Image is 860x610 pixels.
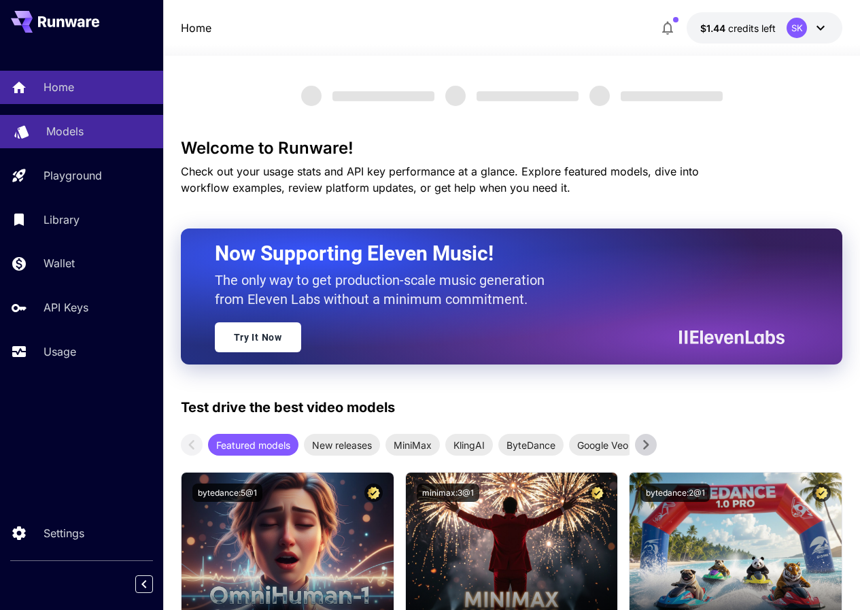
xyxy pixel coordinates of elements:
[498,438,564,452] span: ByteDance
[44,167,102,184] p: Playground
[215,271,555,309] p: The only way to get production-scale music generation from Eleven Labs without a minimum commitment.
[181,20,211,36] nav: breadcrumb
[700,22,728,34] span: $1.44
[812,484,831,502] button: Certified Model – Vetted for best performance and includes a commercial license.
[44,299,88,316] p: API Keys
[181,139,843,158] h3: Welcome to Runware!
[304,438,380,452] span: New releases
[44,255,75,271] p: Wallet
[417,484,479,502] button: minimax:3@1
[640,484,710,502] button: bytedance:2@1
[728,22,776,34] span: credits left
[385,438,440,452] span: MiniMax
[208,434,298,456] div: Featured models
[46,123,84,139] p: Models
[135,575,153,593] button: Collapse sidebar
[700,21,776,35] div: $1.43561
[569,438,636,452] span: Google Veo
[445,434,493,456] div: KlingAI
[588,484,606,502] button: Certified Model – Vetted for best performance and includes a commercial license.
[498,434,564,456] div: ByteDance
[364,484,383,502] button: Certified Model – Vetted for best performance and includes a commercial license.
[44,211,80,228] p: Library
[44,79,74,95] p: Home
[687,12,842,44] button: $1.43561SK
[181,397,395,418] p: Test drive the best video models
[445,438,493,452] span: KlingAI
[787,18,807,38] div: SK
[192,484,262,502] button: bytedance:5@1
[569,434,636,456] div: Google Veo
[145,572,163,596] div: Collapse sidebar
[215,241,775,267] h2: Now Supporting Eleven Music!
[181,20,211,36] a: Home
[304,434,380,456] div: New releases
[44,525,84,541] p: Settings
[385,434,440,456] div: MiniMax
[181,165,699,194] span: Check out your usage stats and API key performance at a glance. Explore featured models, dive int...
[208,438,298,452] span: Featured models
[44,343,76,360] p: Usage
